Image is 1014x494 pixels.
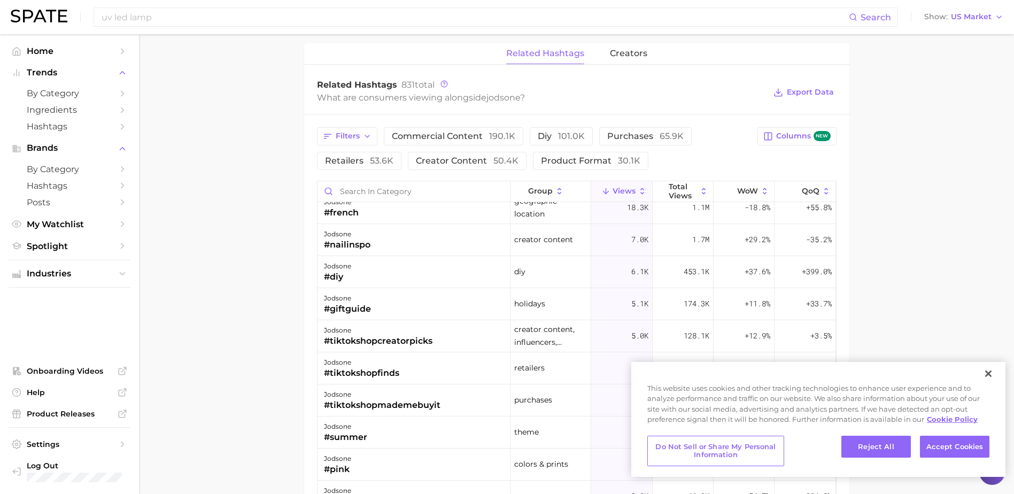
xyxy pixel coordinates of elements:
a: Hashtags [9,177,130,194]
span: geographic location [514,195,587,220]
a: Help [9,384,130,400]
a: by Category [9,85,130,102]
span: +55.8% [806,201,832,214]
button: jodsone#tiktokshopfindsretailers4.6k954.5k-32.4%-59.3% [318,352,836,384]
span: 53.6k [370,156,393,166]
div: What are consumers viewing alongside ? [317,90,766,105]
button: Total Views [653,181,714,202]
a: More information about your privacy, opens in a new tab [927,415,978,423]
button: Trends [9,65,130,81]
button: Close [977,362,1000,385]
span: 7.0k [631,233,648,246]
span: 174.3k [684,297,709,310]
button: jodsone#tiktokshopmademebuyitpurchases3.5k45.2k+79.8%>1,000% [318,384,836,416]
button: Columnsnew [757,127,836,145]
span: QoQ [802,187,819,195]
span: creator content [514,233,573,246]
button: jodsone#pinkcolors & prints3.4k3.7m+105.0%+146.9% [318,449,836,481]
button: Brands [9,140,130,156]
span: Hashtags [27,121,112,132]
span: Industries [27,269,112,279]
a: Product Releases [9,406,130,422]
span: 65.9k [660,131,684,141]
button: WoW [714,181,775,202]
div: #diy [324,271,351,283]
a: Spotlight [9,238,130,254]
span: creator content [416,157,518,165]
span: creators [610,49,647,58]
button: Export Data [771,85,836,100]
span: commercial content [392,132,515,141]
span: by Category [27,164,112,174]
button: Filters [317,127,377,145]
button: QoQ [775,181,835,202]
span: retailers [514,361,545,374]
span: Brands [27,143,112,153]
div: jodsone [324,324,432,337]
a: Ingredients [9,102,130,118]
span: +37.6% [745,265,770,278]
div: #nailinspo [324,238,370,251]
a: Onboarding Videos [9,363,130,379]
span: theme [514,426,539,438]
span: -18.8% [745,201,770,214]
span: 6.1k [631,265,648,278]
span: 50.4k [493,156,518,166]
img: SPATE [11,10,67,22]
span: -35.2% [806,233,832,246]
div: jodsone [324,388,440,401]
span: 1.7m [692,233,709,246]
div: jodsone [324,356,399,369]
div: This website uses cookies and other tracking technologies to enhance user experience and to analy... [631,383,1005,430]
span: +12.9% [745,329,770,342]
span: by Category [27,88,112,98]
span: Hashtags [27,181,112,191]
span: 190.1k [489,131,515,141]
input: Search here for a brand, industry, or ingredient [100,8,849,26]
span: Settings [27,439,112,449]
span: related hashtags [506,49,584,58]
span: total [401,80,435,90]
span: 5.1k [631,297,648,310]
span: Total Views [669,182,697,199]
span: Related Hashtags [317,80,397,90]
span: diy [538,132,585,141]
span: Views [613,187,636,195]
div: #giftguide [324,303,371,315]
button: jodsone#tiktokshopcreatorpickscreator content, influencers, retailers5.0k128.1k+12.9%+3.5% [318,320,836,352]
span: Columns [776,131,830,141]
a: Log out. Currently logged in with e-mail sramana_sharma@cotyinc.com. [9,458,130,485]
span: holidays [514,297,545,310]
button: group [510,181,592,202]
button: Reject All [841,436,911,458]
span: 831 [401,80,415,90]
span: US Market [951,14,992,20]
div: #pink [324,463,351,476]
span: product format [541,157,640,165]
span: WoW [737,187,758,195]
div: #tiktokshopfinds [324,367,399,380]
span: Filters [336,132,360,141]
div: #tiktokshopcreatorpicks [324,335,432,348]
span: Export Data [787,88,834,97]
span: Show [924,14,948,20]
span: My Watchlist [27,219,112,229]
span: Search [861,12,891,22]
span: colors & prints [514,458,568,470]
span: 101.0k [558,131,585,141]
span: 128.1k [684,329,709,342]
span: 453.1k [684,265,709,278]
a: Hashtags [9,118,130,135]
button: jodsone#diydiy6.1k453.1k+37.6%+399.0% [318,256,836,288]
span: +29.2% [745,233,770,246]
span: new [814,131,831,141]
a: Posts [9,194,130,211]
div: #tiktokshopmademebuyit [324,399,440,412]
button: Do Not Sell or Share My Personal Information, Opens the preference center dialog [647,436,784,466]
span: 5.0k [631,329,648,342]
button: jodsone#nailinspocreator content7.0k1.7m+29.2%-35.2% [318,224,836,256]
span: Home [27,46,112,56]
div: jodsone [324,452,351,465]
span: +3.5% [810,329,832,342]
span: Help [27,388,112,397]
